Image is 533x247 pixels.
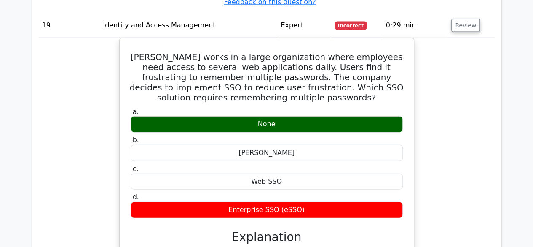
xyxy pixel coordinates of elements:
[383,14,448,38] td: 0:29 min.
[133,136,139,144] span: b.
[335,22,367,30] span: Incorrect
[131,145,403,161] div: [PERSON_NAME]
[39,14,100,38] td: 19
[131,174,403,190] div: Web SSO
[131,202,403,218] div: Enterprise SSO (eSSO)
[133,108,139,116] span: a.
[136,230,398,244] h3: Explanation
[133,193,139,201] span: d.
[277,14,331,38] td: Expert
[130,52,404,103] h5: [PERSON_NAME] works in a large organization where employees need access to several web applicatio...
[133,165,139,173] span: c.
[131,116,403,133] div: None
[451,19,480,32] button: Review
[99,14,277,38] td: Identity and Access Management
